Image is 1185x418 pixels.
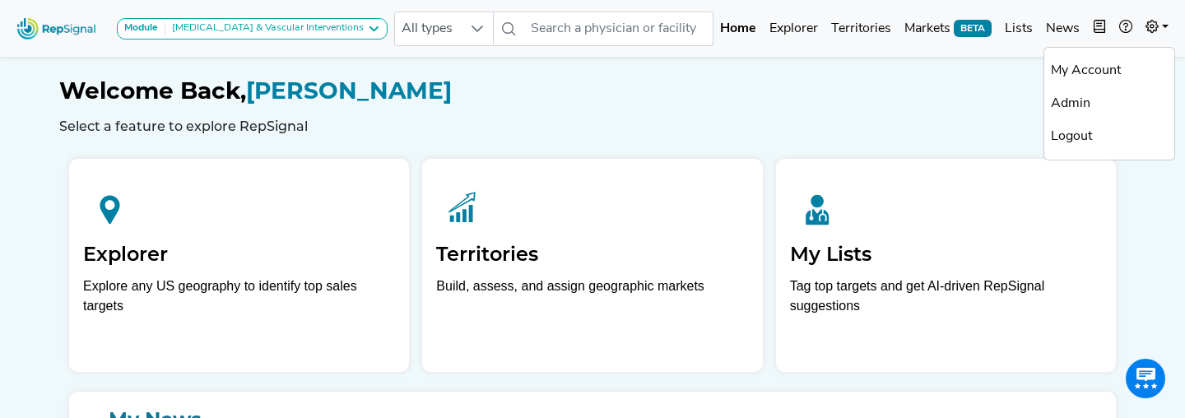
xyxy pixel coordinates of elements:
a: My Account [1044,54,1174,87]
div: [MEDICAL_DATA] & Vascular Interventions [165,22,364,35]
span: BETA [954,20,992,36]
a: Logout [1044,120,1174,153]
h2: Territories [436,243,748,267]
a: Lists [998,12,1039,45]
h6: Select a feature to explore RepSignal [59,118,1126,134]
p: Tag top targets and get AI-driven RepSignal suggestions [790,276,1102,325]
div: Explore any US geography to identify top sales targets [83,276,395,316]
a: My ListsTag top targets and get AI-driven RepSignal suggestions [776,159,1116,372]
a: Home [713,12,763,45]
p: Build, assess, and assign geographic markets [436,276,748,325]
a: ExplorerExplore any US geography to identify top sales targets [69,159,409,372]
a: Admin [1044,87,1174,120]
a: Explorer [763,12,825,45]
button: Intel Book [1086,12,1113,45]
h1: [PERSON_NAME] [59,77,1126,105]
span: Welcome Back, [59,77,246,104]
a: Territories [825,12,898,45]
input: Search a physician or facility [524,12,713,46]
h2: My Lists [790,243,1102,267]
strong: Module [124,23,158,33]
a: TerritoriesBuild, assess, and assign geographic markets [422,159,762,372]
h2: Explorer [83,243,395,267]
a: MarketsBETA [898,12,998,45]
span: All types [395,12,462,45]
button: Module[MEDICAL_DATA] & Vascular Interventions [117,18,388,39]
a: News [1039,12,1086,45]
